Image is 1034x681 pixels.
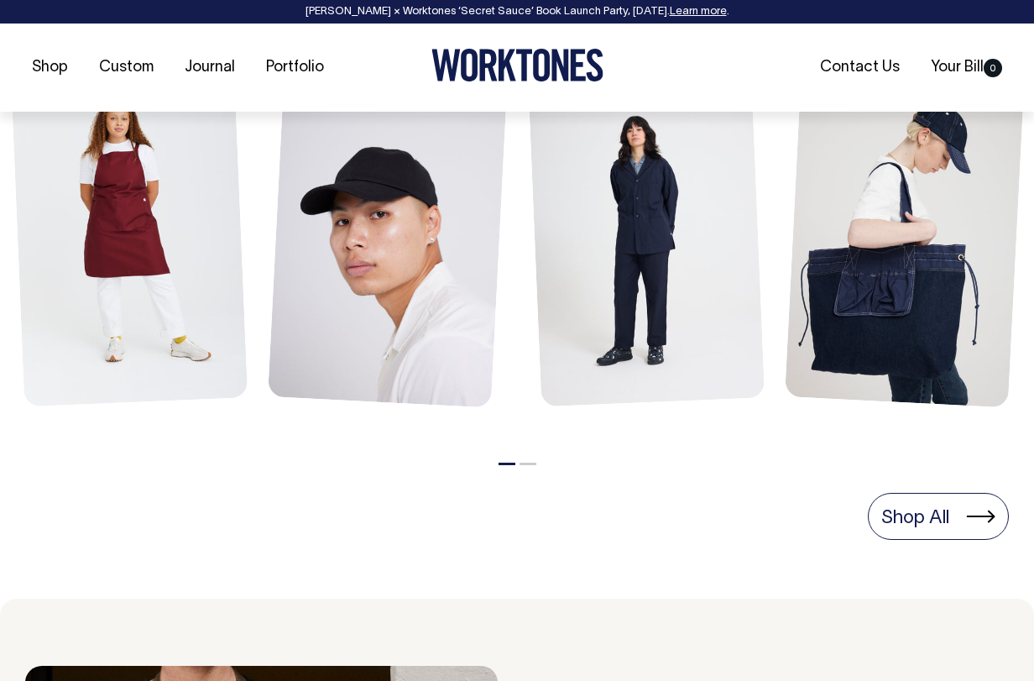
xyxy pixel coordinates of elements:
button: 2 of 2 [520,463,536,465]
a: Learn more [670,7,727,17]
a: Your Bill0 [924,54,1009,81]
a: Portfolio [259,54,331,81]
a: Contact Us [813,54,906,81]
img: Blank Dad Cap [268,62,508,408]
span: 0 [984,59,1002,77]
div: [PERSON_NAME] × Worktones ‘Secret Sauce’ Book Launch Party, [DATE]. . [17,6,1017,18]
button: 1 of 2 [499,463,515,465]
img: Store Bag [785,62,1025,408]
a: Shop All [868,493,1009,540]
a: Custom [92,54,160,81]
a: Journal [178,54,242,81]
a: Shop [25,54,75,81]
img: Mo Apron [11,63,248,407]
img: Unstructured Blazer [528,63,765,407]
